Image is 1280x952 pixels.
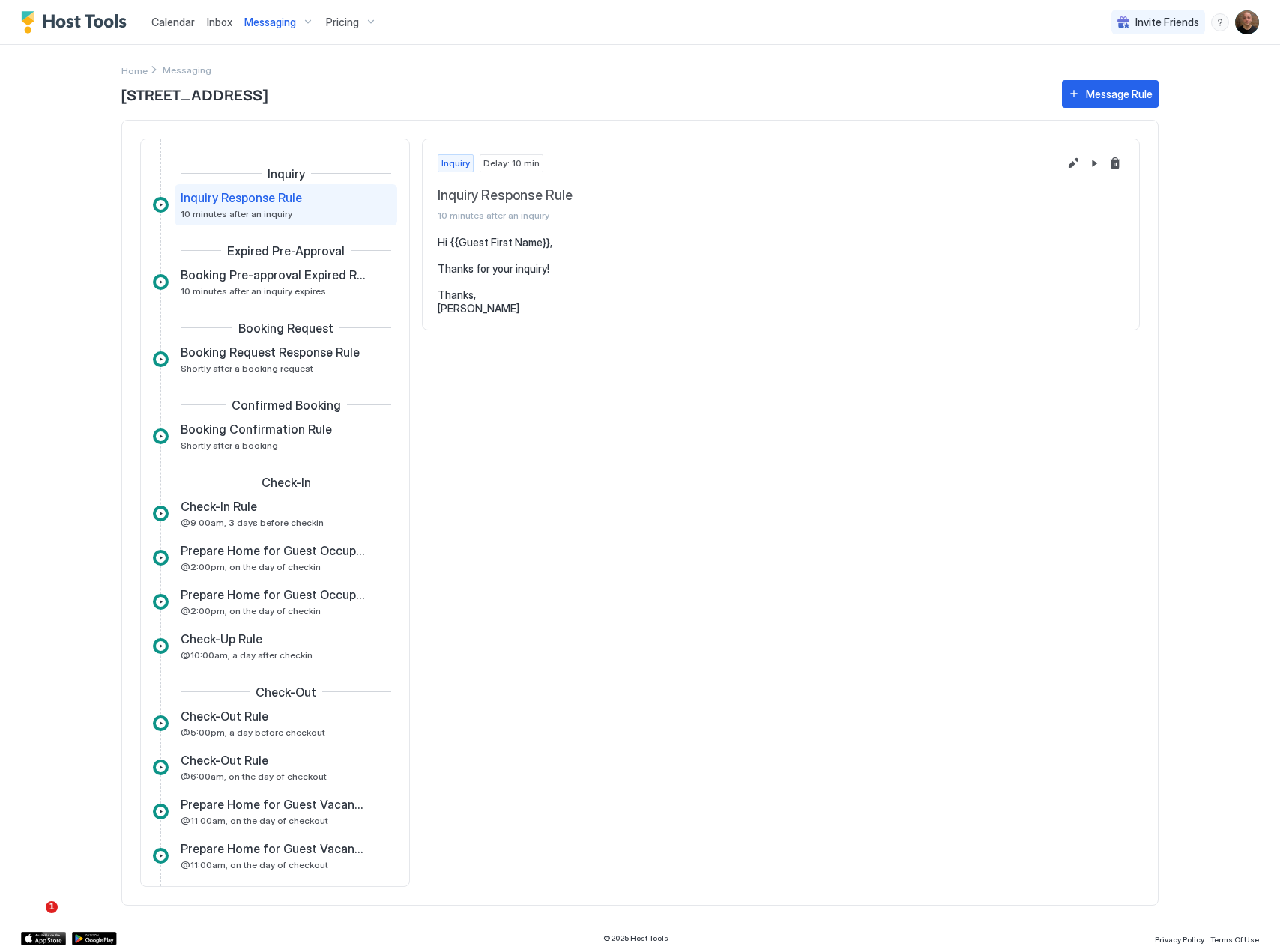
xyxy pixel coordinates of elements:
span: Pricing [326,16,359,29]
span: 10 minutes after an inquiry [438,210,1058,221]
span: @9:00am, 3 days before checkin [181,517,324,528]
pre: Hi {{Guest First Name}}, Thanks for your inquiry! Thanks, [PERSON_NAME] [438,236,1124,315]
div: Breadcrumb [121,62,148,78]
a: Calendar [151,14,195,30]
a: App Store [21,932,66,945]
span: Check-Out [256,685,316,700]
span: Inquiry Response Rule [181,190,302,205]
span: 10 minutes after an inquiry [181,208,292,219]
span: Check-In Rule [181,499,257,514]
a: Privacy Policy [1155,930,1204,946]
div: menu [1211,13,1229,31]
button: Message Rule [1062,80,1159,108]
a: Terms Of Use [1210,930,1259,946]
span: Privacy Policy [1155,935,1204,944]
span: Messaging [244,16,296,29]
a: Google Play Store [72,932,117,945]
span: Booking Request Response Rule [181,345,360,360]
iframe: Intercom live chat [15,901,51,937]
span: Delay: 10 min [483,157,540,170]
span: @6:00am, on the day of checkout [181,771,327,782]
span: Inbox [207,16,232,28]
span: Prepare Home for Guest Occupancy 2 [181,587,367,602]
span: Prepare Home for Guest Vacancy 2 [181,841,367,856]
span: Inquiry [441,157,470,170]
span: Shortly after a booking [181,440,278,451]
span: Booking Confirmation Rule [181,422,332,437]
span: Calendar [151,16,195,28]
span: @2:00pm, on the day of checkin [181,605,321,616]
span: Inquiry [268,166,305,181]
span: Expired Pre-Approval [227,243,345,258]
button: Delete message rule [1106,154,1124,172]
div: User profile [1235,10,1259,34]
a: Home [121,62,148,78]
span: Check-Up Rule [181,631,262,646]
span: [STREET_ADDRESS] [121,82,1047,105]
span: Breadcrumb [163,64,211,76]
span: @11:00am, on the day of checkout [181,859,328,870]
a: Inbox [207,14,232,30]
a: Host Tools Logo [21,11,133,34]
span: @5:00pm, a day before checkout [181,727,325,738]
button: Pause Message Rule [1085,154,1103,172]
span: 10 minutes after an inquiry expires [181,285,326,297]
span: @11:00am, on the day of checkout [181,815,328,826]
span: Check-Out Rule [181,709,268,724]
span: Check-Out Rule [181,753,268,768]
div: Message Rule [1086,86,1153,102]
span: Booking Pre-approval Expired Rule [181,267,367,282]
span: Prepare Home for Guest Occupancy [181,543,367,558]
span: Booking Request [238,321,333,336]
span: Shortly after a booking request [181,363,313,374]
span: 1 [46,901,58,913]
span: Invite Friends [1135,16,1199,29]
span: @2:00pm, on the day of checkin [181,561,321,572]
span: Inquiry Response Rule [438,187,1058,204]
span: Confirmed Booking [232,398,341,413]
span: Terms Of Use [1210,935,1259,944]
span: Check-In [262,475,311,490]
span: Home [121,65,148,76]
button: Edit message rule [1064,154,1082,172]
span: @10:00am, a day after checkin [181,649,313,661]
span: © 2025 Host Tools [603,933,668,943]
span: Prepare Home for Guest Vacancy [181,797,367,812]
